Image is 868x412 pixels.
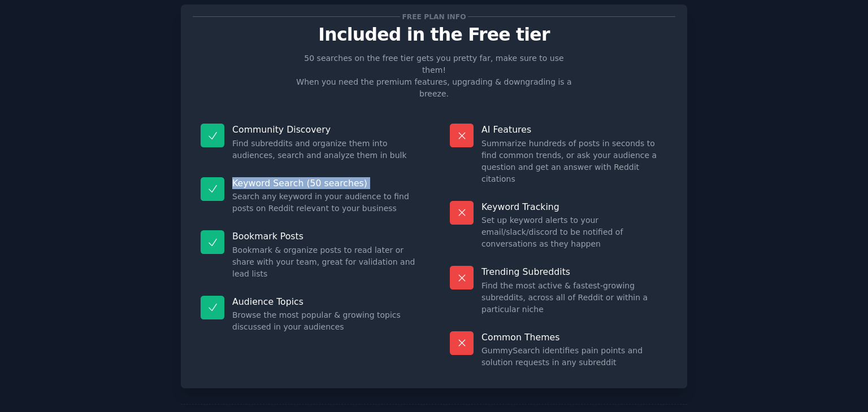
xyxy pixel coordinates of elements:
p: Included in the Free tier [193,25,675,45]
dd: Browse the most popular & growing topics discussed in your audiences [232,309,418,333]
p: Audience Topics [232,296,418,308]
p: Bookmark Posts [232,230,418,242]
dd: Set up keyword alerts to your email/slack/discord to be notified of conversations as they happen [481,214,667,250]
p: Keyword Tracking [481,201,667,213]
p: 50 searches on the free tier gets you pretty far, make sure to use them! When you need the premiu... [292,52,576,100]
dd: Summarize hundreds of posts in seconds to find common trends, or ask your audience a question and... [481,138,667,185]
dd: GummySearch identifies pain points and solution requests in any subreddit [481,345,667,369]
dd: Search any keyword in your audience to find posts on Reddit relevant to your business [232,191,418,214]
dd: Bookmark & organize posts to read later or share with your team, great for validation and lead lists [232,244,418,280]
dd: Find the most active & fastest-growing subreddits, across all of Reddit or within a particular niche [481,280,667,315]
p: Keyword Search (50 searches) [232,177,418,189]
p: Common Themes [481,331,667,343]
span: Free plan info [400,11,468,23]
p: AI Features [481,124,667,135]
p: Trending Subreddits [481,266,667,278]
p: Community Discovery [232,124,418,135]
dd: Find subreddits and organize them into audiences, search and analyze them in bulk [232,138,418,161]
